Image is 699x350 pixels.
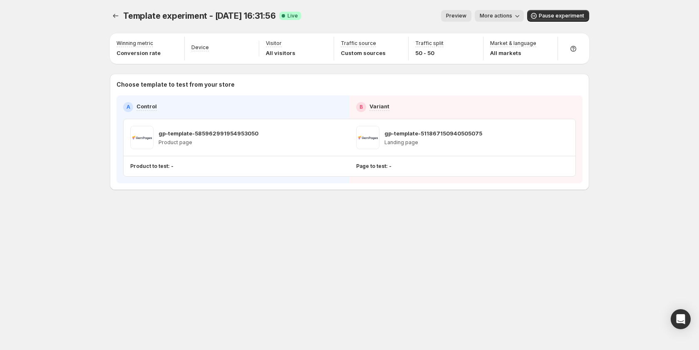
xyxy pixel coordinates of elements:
span: Pause experiment [539,12,584,19]
p: Device [191,44,209,51]
p: 50 - 50 [415,49,444,57]
p: Control [136,102,157,110]
button: More actions [475,10,524,22]
span: More actions [480,12,512,19]
p: All visitors [266,49,295,57]
button: Experiments [110,10,121,22]
span: Preview [446,12,466,19]
p: Product to test: - [130,163,174,170]
span: Live [288,12,298,19]
h2: B [359,104,363,110]
img: gp-template-585962991954953050 [130,126,154,149]
p: Traffic split [415,40,444,47]
h2: A [126,104,130,110]
img: gp-template-511867150940505075 [356,126,379,149]
p: Page to test: - [356,163,392,170]
p: Landing page [384,139,482,146]
p: All markets [490,49,536,57]
p: gp-template-511867150940505075 [384,129,482,137]
div: Open Intercom Messenger [671,309,691,329]
p: Custom sources [341,49,386,57]
p: Product page [159,139,258,146]
button: Preview [441,10,471,22]
p: Traffic source [341,40,376,47]
p: Variant [369,102,389,110]
p: Visitor [266,40,282,47]
p: Winning metric [116,40,153,47]
p: gp-template-585962991954953050 [159,129,258,137]
span: Template experiment - [DATE] 16:31:56 [123,11,276,21]
p: Choose template to test from your store [116,80,582,89]
p: Market & language [490,40,536,47]
button: Pause experiment [527,10,589,22]
p: Conversion rate [116,49,161,57]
